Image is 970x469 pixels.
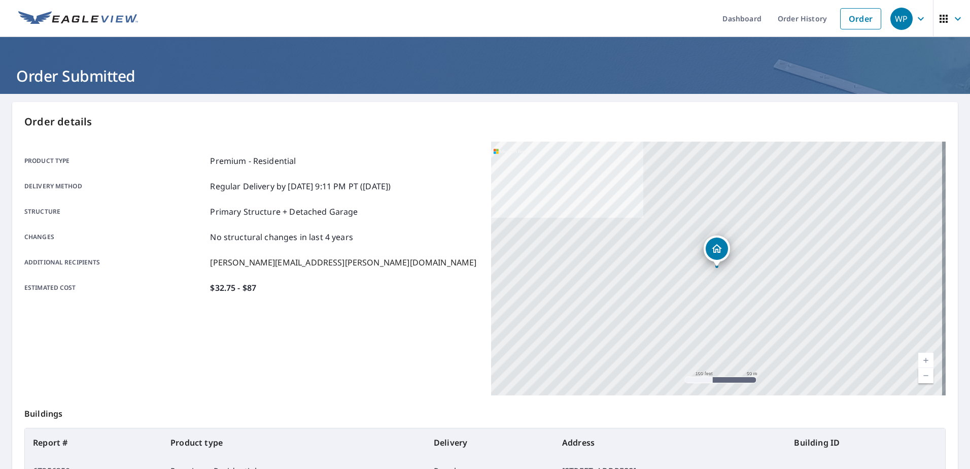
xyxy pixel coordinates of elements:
p: Estimated cost [24,282,206,294]
th: Product type [162,428,426,457]
th: Building ID [786,428,945,457]
th: Delivery [426,428,554,457]
p: Premium - Residential [210,155,296,167]
div: Dropped pin, building 1, Residential property, 1903 Kuskokwim St Anchorage, AK 99508 [704,236,730,267]
a: Current Level 17, Zoom Out [918,368,933,383]
p: Primary Structure + Detached Garage [210,206,358,218]
p: Additional recipients [24,256,206,269]
p: Product type [24,155,206,167]
img: EV Logo [18,11,138,26]
p: Buildings [24,395,946,428]
div: WP [890,8,913,30]
p: Order details [24,114,946,129]
p: Structure [24,206,206,218]
th: Address [554,428,786,457]
p: No structural changes in last 4 years [210,231,353,243]
p: Changes [24,231,206,243]
p: Delivery method [24,180,206,192]
a: Order [840,8,881,29]
th: Report # [25,428,162,457]
p: [PERSON_NAME][EMAIL_ADDRESS][PERSON_NAME][DOMAIN_NAME] [210,256,476,269]
h1: Order Submitted [12,65,958,86]
p: $32.75 - $87 [210,282,256,294]
a: Current Level 17, Zoom In [918,353,933,368]
p: Regular Delivery by [DATE] 9:11 PM PT ([DATE]) [210,180,391,192]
